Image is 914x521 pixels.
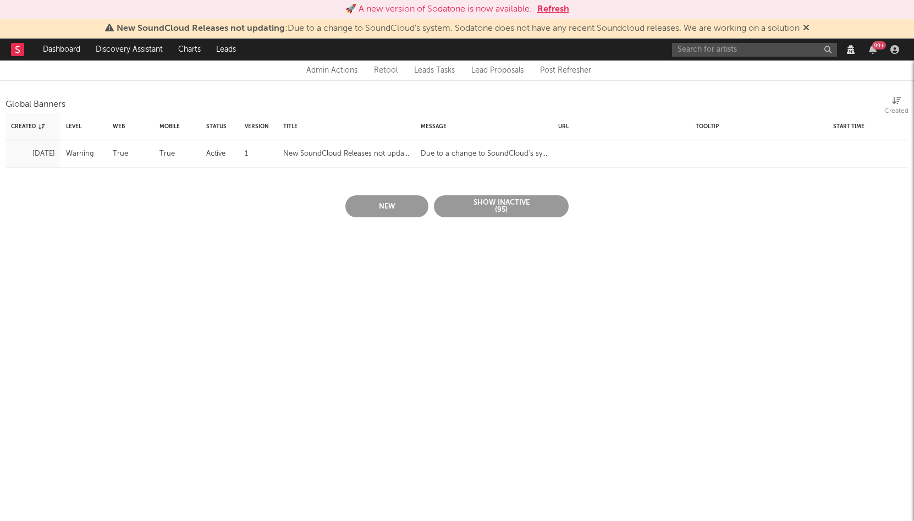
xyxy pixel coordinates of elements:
a: Lead Proposals [471,64,524,77]
div: Mobile [159,114,180,138]
span: New SoundCloud Releases not updating [117,24,285,33]
span: : Due to a change to SoundCloud's system, Sodatone does not have any recent Soundcloud releases. ... [117,24,800,33]
div: 🚀 A new version of Sodatone is now available. [345,3,532,16]
div: Start Time [833,114,865,138]
button: 99+ [869,45,877,54]
div: Created [884,105,909,118]
div: 99 + [872,41,886,50]
div: Status [206,114,227,138]
div: [DATE] [11,147,55,161]
div: Created [884,96,909,117]
div: true [113,147,128,161]
div: Level [66,114,81,138]
div: Message [421,114,447,138]
div: Title [283,114,298,138]
div: active [206,147,225,161]
span: Dismiss [803,24,810,33]
a: Leads Tasks [414,64,455,77]
div: URL [558,114,569,138]
a: Retool [374,64,398,77]
div: true [159,147,175,161]
div: Due to a change to SoundCloud's system, Sodatone does not have any recent Soundcloud releases. We... [421,147,547,161]
a: Leads [208,39,244,61]
div: Admin Actions [306,64,357,77]
div: warning [66,147,94,161]
div: New SoundCloud Releases not updating [283,147,410,161]
input: Search for artists [672,43,837,57]
div: Global Banners [5,96,65,113]
a: Dashboard [35,39,88,61]
a: Charts [170,39,208,61]
div: Web [113,114,125,138]
button: New [345,195,428,217]
div: Created [11,114,45,138]
button: Refresh [537,3,569,16]
div: Version [245,114,269,138]
a: Discovery Assistant [88,39,170,61]
button: Show inactive (95) [434,195,569,217]
div: Tooltip [696,114,719,138]
div: 1 [245,147,248,161]
a: Post Refresher [540,64,591,77]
